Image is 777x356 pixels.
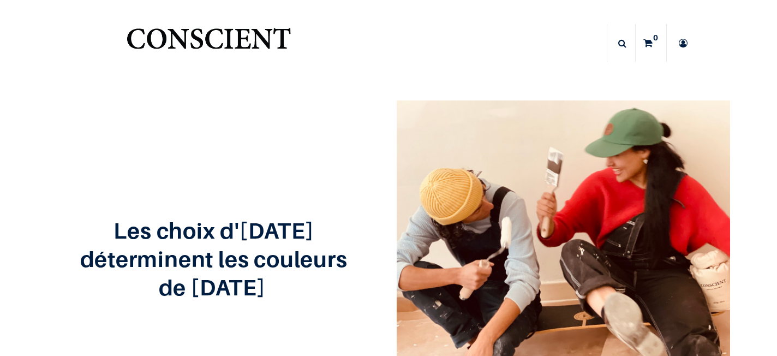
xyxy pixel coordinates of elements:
h2: Les choix d'[DATE] [47,218,380,242]
sup: 0 [650,32,661,43]
img: Conscient [124,22,293,65]
a: 0 [636,24,666,62]
a: Logo of Conscient [124,22,293,65]
h2: déterminent les couleurs [47,247,380,271]
h2: de [DATE] [47,275,380,299]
